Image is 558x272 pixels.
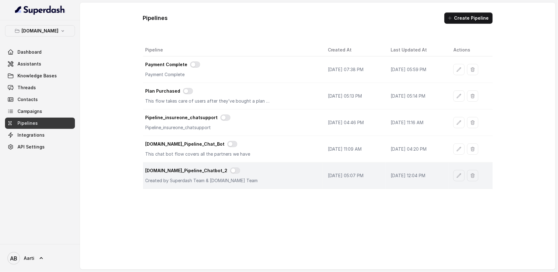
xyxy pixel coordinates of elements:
p: [DATE] 04:20 PM [391,146,443,152]
p: [DATE] 05:14 PM [391,93,443,99]
a: Assistants [5,58,75,70]
th: Last Updated At [386,44,448,56]
p: Pipeline_insureone_chatsupport [146,114,218,121]
span: Aarti [24,255,34,261]
text: AB [10,255,17,262]
a: Contacts [5,94,75,105]
th: Created At [323,44,386,56]
p: Created by Superdash Team & [DOMAIN_NAME] Team [146,177,270,184]
a: Threads [5,82,75,93]
span: Threads [17,85,36,91]
p: [DATE] 05:59 PM [391,66,443,73]
p: This flow takes care of users after they’ve bought a plan – from saying Thank you for purchasing ... [146,98,270,104]
a: Dashboard [5,46,75,58]
p: [DOMAIN_NAME]_Pipeline_Chat_Bot [146,141,225,147]
p: [DATE] 05:13 PM [328,93,381,99]
a: Pipelines [5,118,75,129]
span: Pipelines [17,120,38,126]
span: Campaigns [17,108,42,114]
th: Pipeline [143,44,323,56]
button: [DOMAIN_NAME] [5,25,75,36]
p: Pipeline_insureone_chatsupport [146,124,270,131]
a: Campaigns [5,106,75,117]
button: Create Pipeline [444,12,493,24]
span: Integrations [17,132,45,138]
img: light.svg [15,5,65,15]
p: [DATE] 05:07 PM [328,172,381,179]
p: Payment Complete [146,61,188,68]
span: Knowledge Bases [17,73,57,79]
a: Integrations [5,129,75,141]
span: API Settings [17,144,45,150]
a: API Settings [5,141,75,153]
p: [DATE] 04:46 PM [328,119,381,126]
p: [DOMAIN_NAME] [22,27,58,35]
p: [DATE] 11:16 AM [391,119,443,126]
a: Knowledge Bases [5,70,75,81]
p: Payment Complete [146,71,270,78]
span: Contacts [17,96,38,103]
p: [DATE] 11:09 AM [328,146,381,152]
p: Plan Purchased [146,88,180,94]
h1: Pipelines [143,13,168,23]
p: [DOMAIN_NAME]_Pipeline_Chatbot_2 [146,168,228,174]
p: [DATE] 07:38 PM [328,66,381,73]
p: [DATE] 12:04 PM [391,172,443,179]
a: Aarti [5,250,75,267]
span: Assistants [17,61,41,67]
span: Dashboard [17,49,42,55]
th: Actions [448,44,492,56]
p: This chat bot flow covers all the partners we have [146,151,270,157]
